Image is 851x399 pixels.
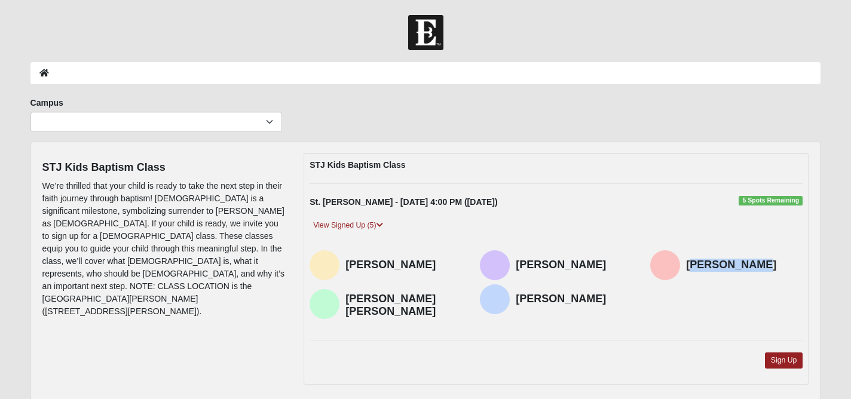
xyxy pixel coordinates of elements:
h4: [PERSON_NAME] [345,259,462,272]
img: Amelia Rigdon [480,250,510,280]
h4: STJ Kids Baptism Class [42,161,286,174]
label: Campus [30,97,63,109]
img: Church of Eleven22 Logo [408,15,443,50]
h4: [PERSON_NAME] [PERSON_NAME] [345,293,462,318]
img: Ethan Cope [310,250,339,280]
h4: [PERSON_NAME] [686,259,803,272]
a: Sign Up [765,352,803,369]
strong: St. [PERSON_NAME] - [DATE] 4:00 PM ([DATE]) [310,197,497,207]
img: Sutton Conklin [310,289,339,319]
h4: [PERSON_NAME] [516,259,632,272]
p: We’re thrilled that your child is ready to take the next step in their faith journey through bapt... [42,180,286,318]
img: Ansley Martin [480,284,510,314]
img: Brycen Alley [650,250,680,280]
strong: STJ Kids Baptism Class [310,160,405,170]
h4: [PERSON_NAME] [516,293,632,306]
span: 5 Spots Remaining [739,196,803,205]
a: View Signed Up (5) [310,219,386,232]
